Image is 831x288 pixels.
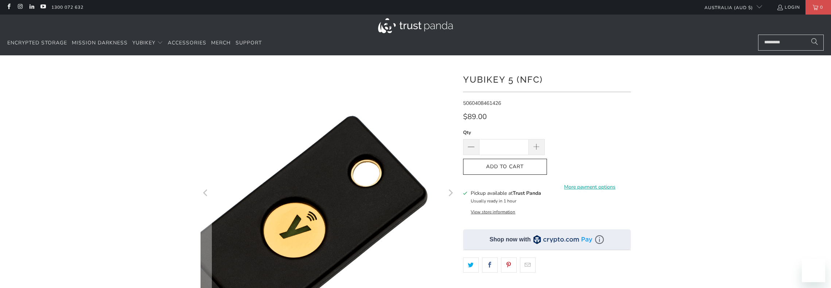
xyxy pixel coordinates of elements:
input: Search... [758,35,824,51]
a: Trust Panda Australia on YouTube [40,4,46,10]
span: $89.00 [463,112,487,122]
span: Add to Cart [471,164,539,170]
summary: YubiKey [132,35,163,52]
a: Trust Panda Australia on LinkedIn [28,4,35,10]
a: Encrypted Storage [7,35,67,52]
span: Support [236,39,262,46]
b: Trust Panda [513,190,541,197]
a: Mission Darkness [72,35,128,52]
div: Shop now with [490,236,531,244]
button: View store information [471,209,515,215]
iframe: Button to launch messaging window [802,259,825,282]
nav: Translation missing: en.navigation.header.main_nav [7,35,262,52]
a: Support [236,35,262,52]
span: Mission Darkness [72,39,128,46]
a: Trust Panda Australia on Facebook [5,4,12,10]
a: Share this on Pinterest [501,257,517,273]
a: Accessories [168,35,206,52]
span: Accessories [168,39,206,46]
span: YubiKey [132,39,155,46]
a: 1300 072 632 [51,3,84,11]
img: Trust Panda Australia [378,18,453,33]
span: Merch [211,39,231,46]
a: Trust Panda Australia on Instagram [17,4,23,10]
a: Share this on Twitter [463,257,479,273]
a: Merch [211,35,231,52]
button: Search [805,35,824,51]
span: Encrypted Storage [7,39,67,46]
small: Usually ready in 1 hour [471,198,516,204]
a: Login [777,3,800,11]
label: Qty [463,129,545,137]
a: Email this to a friend [520,257,536,273]
button: Add to Cart [463,159,547,175]
h1: YubiKey 5 (NFC) [463,72,631,86]
a: More payment options [549,183,631,191]
h3: Pickup available at [471,189,541,197]
span: 5060408461426 [463,100,501,107]
a: Share this on Facebook [482,257,498,273]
